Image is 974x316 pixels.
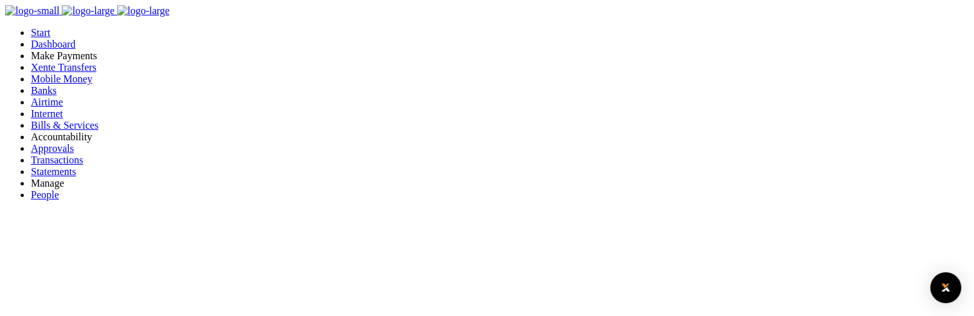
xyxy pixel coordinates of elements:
span: countability [43,131,92,142]
li: M [31,50,969,62]
a: Approvals [31,143,74,154]
a: Airtime [31,97,63,107]
img: logo-large [62,5,114,17]
a: Statements [31,166,76,177]
img: logo-large [117,5,169,17]
a: Bills & Services [31,120,98,131]
img: logo-small [5,5,59,17]
li: Ac [31,131,969,143]
a: Start [31,27,50,38]
li: M [31,178,969,189]
a: Xente Transfers [31,62,97,73]
span: anage [40,178,64,189]
a: Dashboard [31,39,75,50]
a: Internet [31,108,63,119]
div: Open Intercom Messenger [930,272,961,303]
a: Transactions [31,154,83,165]
a: Mobile Money [31,73,93,84]
a: People [31,189,59,200]
a: logo-small logo-large logo-large [5,5,169,16]
span: ake Payments [40,50,97,61]
a: Banks [31,85,57,96]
